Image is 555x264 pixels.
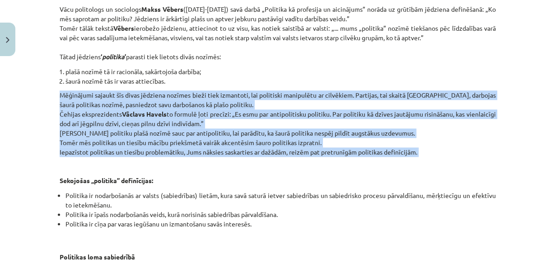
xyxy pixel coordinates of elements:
[6,37,9,43] img: icon-close-lesson-0947bae3869378f0d4975bcd49f059093ad1ed9edebbc8119c70593378902aed.svg
[60,90,496,185] p: Mēģinājumi sajaukt šīs divas jēdziena nozīmes bieži tiek izmantoti, lai politiski manipulētu ar c...
[65,210,496,219] li: Politika ir īpašs nodarbošanās veids, kurā norisinās sabiedrības pārvaldīšana.
[101,52,126,61] strong: ‘ ’
[60,176,153,184] strong: Sekojošas „politika” definīcijas:
[65,76,496,86] li: šaurā nozīmē tās ir varas attiecības.
[65,67,496,76] li: plašā nozīmē tā ir racionāla, sakārtojoša darbība;
[122,110,167,118] strong: Vāclavs Havels
[65,191,496,210] li: Politika ir nodarbošanās ar valsts (sabiedrības) lietām, kura savā saturā ietver sabiedrības un s...
[65,219,496,229] li: Politika ir cīņa par varas iegūšanu un izmantošanu savās interesēs.
[102,52,125,61] em: politika
[141,5,183,13] strong: Makss Vēbers
[60,253,135,261] strong: Politikas loma sabiedrībā
[113,24,134,32] strong: Vēbers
